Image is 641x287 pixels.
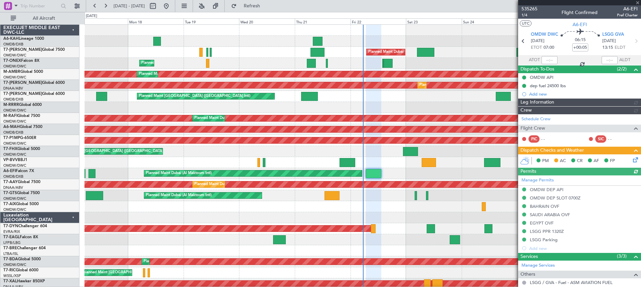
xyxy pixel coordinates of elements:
[3,185,23,190] a: DNAA/ABV
[3,70,43,74] a: M-AMBRGlobal 5000
[3,108,26,113] a: OMDW/DWC
[3,114,17,118] span: M-RAFI
[530,75,554,80] div: OMDW API
[610,158,615,164] span: FP
[3,125,20,129] span: A6-MAH
[562,9,598,16] div: Flight Confirmed
[3,229,20,234] a: EVRA/RIX
[3,257,41,261] a: T7-BDAGlobal 5000
[17,16,70,21] span: All Aircraft
[520,147,584,154] span: Dispatch Checks and Weather
[7,13,72,24] button: All Aircraft
[3,81,65,85] a: T7-[PERSON_NAME]Global 6000
[521,5,538,12] span: 535265
[59,146,195,156] div: Planned Maint [GEOGRAPHIC_DATA] ([GEOGRAPHIC_DATA][PERSON_NAME])
[238,4,266,8] span: Refresh
[520,253,538,261] span: Services
[3,119,26,124] a: OMDW/DWC
[529,57,540,63] span: ATOT
[78,268,162,278] div: Unplanned Maint [GEOGRAPHIC_DATA] (Seletar)
[3,251,18,256] a: LTBA/ISL
[531,44,542,51] span: ETOT
[351,18,406,24] div: Fri 22
[3,268,16,272] span: T7-RIC
[295,18,351,24] div: Thu 21
[139,91,250,101] div: Planned Maint [GEOGRAPHIC_DATA] ([GEOGRAPHIC_DATA] Intl)
[530,280,613,285] a: LSGG / GVA - Fuel - ASM AVIATION FUEL
[3,202,39,206] a: T7-AIXGlobal 5000
[3,279,17,283] span: T7-XAL
[86,13,97,19] div: [DATE]
[3,262,26,267] a: OMDW/DWC
[3,163,26,168] a: OMDW/DWC
[3,202,16,206] span: T7-AIX
[617,253,627,260] span: (3/3)
[3,158,27,162] a: VP-BVVBBJ1
[3,70,20,74] span: M-AMBR
[617,65,627,73] span: (2/2)
[3,136,36,140] a: T7-P1MPG-650ER
[544,44,554,51] span: 07:00
[3,48,65,52] a: T7-[PERSON_NAME]Global 7500
[406,18,462,24] div: Sat 23
[3,191,17,195] span: T7-GTS
[3,53,26,58] a: OMDW/DWC
[3,191,40,195] a: T7-GTSGlobal 7500
[368,47,434,57] div: Planned Maint Dubai (Al Maktoum Intl)
[128,18,184,24] div: Mon 18
[3,103,19,107] span: M-RRRR
[3,224,18,228] span: T7-DYN
[577,158,583,164] span: CR
[228,1,268,11] button: Refresh
[617,5,638,12] span: A6-EFI
[3,130,23,135] a: OMDB/DXB
[520,20,531,26] button: UTC
[3,141,26,146] a: OMDW/DWC
[530,83,566,89] div: dep fuel 24500 lbs
[139,69,205,79] div: Planned Maint Dubai (Al Maktoum Intl)
[146,168,212,178] div: Planned Maint Dubai (Al Maktoum Intl)
[194,179,260,189] div: Planned Maint Dubai (Al Maktoum Intl)
[184,18,239,24] div: Tue 19
[521,12,538,18] span: 1/4
[3,246,46,250] a: T7-BREChallenger 604
[575,37,586,43] span: 06:15
[3,64,26,69] a: OMDW/DWC
[3,42,23,47] a: OMDB/DXB
[520,271,535,278] span: Others
[3,92,65,96] a: T7-[PERSON_NAME]Global 6000
[3,92,42,96] span: T7-[PERSON_NAME]
[114,3,145,9] span: [DATE] - [DATE]
[3,279,45,283] a: T7-XALHawker 850XP
[615,44,625,51] span: ELDT
[520,65,554,73] span: Dispatch To-Dos
[194,113,260,123] div: Planned Maint Dubai (Al Maktoum Intl)
[3,180,40,184] a: T7-AAYGlobal 7500
[3,158,18,162] span: VP-BVV
[141,58,196,68] div: Planned Maint Geneva (Cointrin)
[3,48,42,52] span: T7-[PERSON_NAME]
[3,235,38,239] a: T7-EAGLFalcon 8X
[3,86,23,91] a: DNAA/ABV
[239,18,295,24] div: Wed 20
[3,37,44,41] a: A6-KAHLineage 1000
[3,240,21,245] a: LFPB/LBG
[531,31,558,38] span: OMDW DWC
[602,44,613,51] span: 13:15
[3,125,42,129] a: A6-MAHGlobal 7500
[3,147,17,151] span: T7-FHX
[3,180,18,184] span: T7-AAY
[517,18,573,24] div: Mon 25
[3,59,21,63] span: T7-ONEX
[573,21,587,28] span: A6-EFI
[602,38,616,44] span: [DATE]
[3,174,23,179] a: OMDB/DXB
[20,1,59,11] input: Trip Number
[3,235,20,239] span: T7-EAGL
[3,59,39,63] a: T7-ONEXFalcon 8X
[3,273,21,278] a: WSSL/XSP
[3,169,16,173] span: A6-EFI
[521,262,555,269] a: Manage Services
[3,81,42,85] span: T7-[PERSON_NAME]
[542,158,549,164] span: PM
